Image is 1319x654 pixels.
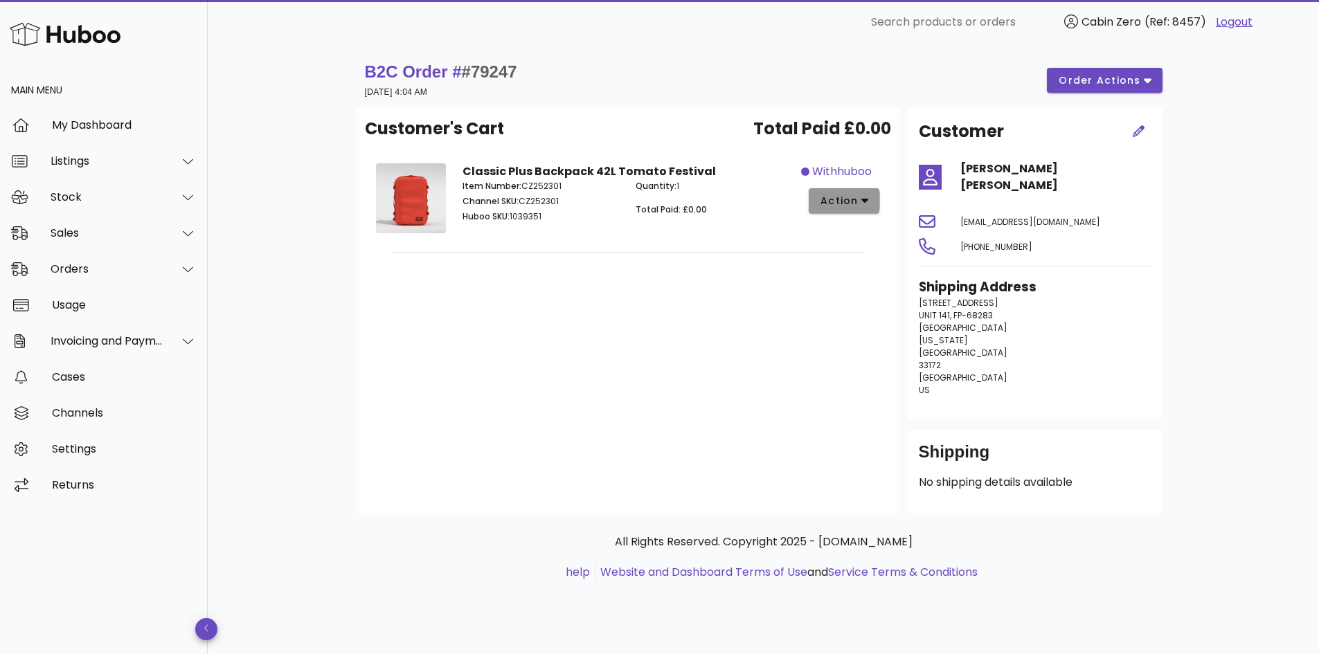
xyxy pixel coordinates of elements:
span: [US_STATE] [919,334,968,346]
span: Item Number: [463,180,521,192]
h4: [PERSON_NAME] [PERSON_NAME] [960,161,1151,194]
span: (Ref: 8457) [1145,14,1206,30]
span: Cabin Zero [1082,14,1141,30]
span: withhuboo [812,163,872,180]
span: [GEOGRAPHIC_DATA] [919,372,1007,383]
p: CZ252301 [463,180,620,192]
p: 1 [636,180,793,192]
a: help [566,564,590,580]
span: [PHONE_NUMBER] [960,241,1032,253]
span: Channel SKU: [463,195,519,207]
div: Usage [52,298,197,311]
div: Invoicing and Payments [51,334,163,347]
small: [DATE] 4:04 AM [365,87,428,97]
div: Listings [51,154,163,167]
span: Quantity: [636,180,676,192]
span: Total Paid: £0.00 [636,203,707,215]
p: CZ252301 [463,195,620,208]
div: Sales [51,226,163,239]
a: Logout [1216,14,1253,30]
span: US [919,384,930,396]
span: [EMAIL_ADDRESS][DOMAIN_NAME] [960,216,1100,228]
div: Orders [51,262,163,275]
img: Huboo Logo [10,19,120,49]
li: and [595,564,978,581]
div: Returns [52,478,197,491]
span: Total Paid £0.00 [753,116,891,141]
div: Shipping [919,441,1151,474]
span: [GEOGRAPHIC_DATA] [919,347,1007,358]
span: order actions [1058,73,1141,88]
span: Huboo SKU: [463,210,510,222]
span: 33172 [919,359,941,371]
p: No shipping details available [919,474,1151,491]
span: Customer's Cart [365,116,504,141]
a: Service Terms & Conditions [828,564,978,580]
span: action [820,194,859,208]
h3: Shipping Address [919,278,1151,297]
p: All Rights Reserved. Copyright 2025 - [DOMAIN_NAME] [368,534,1160,550]
strong: B2C Order # [365,62,517,81]
div: Settings [52,442,197,455]
a: Website and Dashboard Terms of Use [600,564,807,580]
img: Product Image [376,163,446,233]
div: Cases [52,370,197,383]
span: [STREET_ADDRESS] [919,297,998,309]
span: [GEOGRAPHIC_DATA] [919,322,1007,334]
h2: Customer [919,119,1004,144]
span: #79247 [462,62,517,81]
div: My Dashboard [52,118,197,131]
div: Stock [51,190,163,203]
span: UNIT 141, FP-68283 [919,309,993,321]
strong: Classic Plus Backpack 42L Tomato Festival [463,163,716,179]
button: order actions [1047,68,1162,93]
button: action [809,188,880,213]
div: Channels [52,406,197,419]
p: 1039351 [463,210,620,223]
